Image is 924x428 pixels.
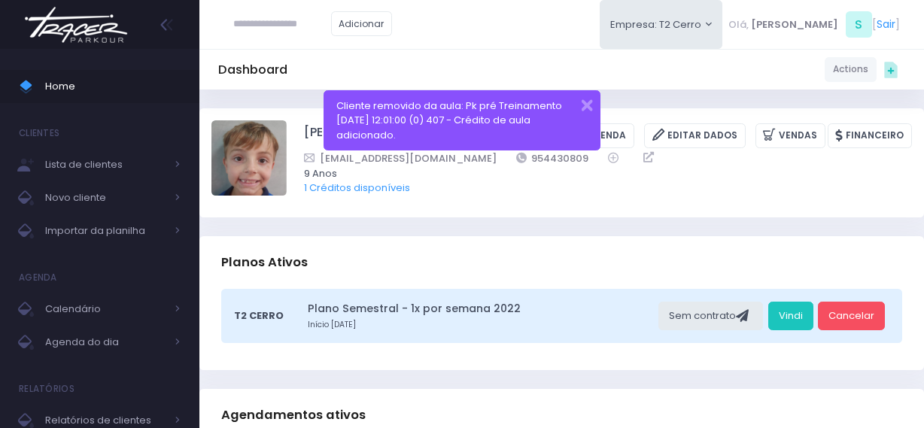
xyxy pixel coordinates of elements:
a: Adicionar [331,11,393,36]
span: Home [45,77,181,96]
h4: Clientes [19,118,59,148]
span: T2 Cerro [234,308,284,323]
span: Agenda do dia [45,332,166,352]
h5: Dashboard [218,62,287,77]
div: [ ] [722,8,905,41]
a: Vindi [768,302,813,330]
a: Actions [825,57,877,82]
span: 9 Anos [304,166,892,181]
a: Cancelar [818,302,885,330]
a: Plano Semestral - 1x por semana 2022 [308,301,654,317]
a: 1 Créditos disponíveis [304,181,410,195]
h4: Relatórios [19,374,74,404]
h3: Planos Ativos [221,241,308,284]
span: S [846,11,872,38]
span: Lista de clientes [45,155,166,175]
a: Sair [877,17,895,32]
small: Início [DATE] [308,319,654,331]
span: [PERSON_NAME] [751,17,838,32]
a: Vendas [755,123,825,148]
a: 954430809 [516,150,589,166]
a: [EMAIL_ADDRESS][DOMAIN_NAME] [304,150,497,166]
a: Editar Dados [644,123,746,148]
a: Financeiro [828,123,912,148]
span: Olá, [728,17,749,32]
span: Calendário [45,299,166,319]
span: Cliente removido da aula: Pk pré Treinamento [DATE] 12:01:00 (0) 407 - Crédito de aula adicionado. [336,99,562,142]
span: Novo cliente [45,188,166,208]
h4: Agenda [19,263,57,293]
a: [PERSON_NAME] [304,123,405,148]
span: Importar da planilha [45,221,166,241]
img: Otto Kuckartz [211,120,287,196]
div: Sem contrato [658,302,763,330]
